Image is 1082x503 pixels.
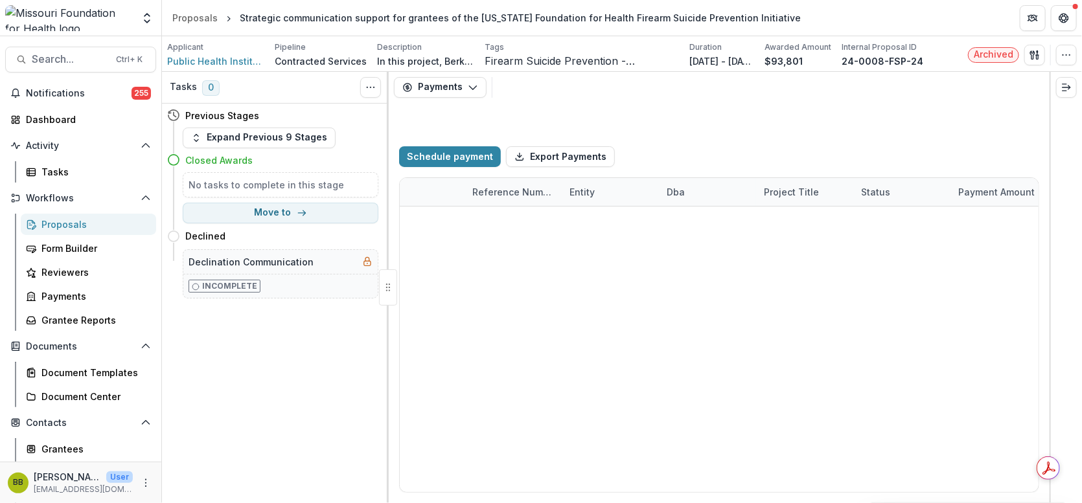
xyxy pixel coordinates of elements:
h4: Closed Awards [185,153,253,167]
button: Partners [1020,5,1046,31]
a: Public Health Institute [167,54,264,68]
div: Tasks [41,165,146,179]
div: Dba [659,178,756,206]
button: Move to [183,203,378,223]
div: Reference Number [465,185,562,199]
div: Dba [659,185,693,199]
div: Strategic communication support for grantees of the [US_STATE] Foundation for Health Firearm Suic... [240,11,801,25]
div: Form Builder [41,241,146,255]
h4: Declined [185,229,225,243]
div: Reference Number [465,178,562,206]
h5: No tasks to complete in this stage [189,178,373,192]
p: 24-0008-FSP-24 [842,54,923,68]
div: Document Templates [41,366,146,379]
button: Open Documents [5,336,156,357]
div: Status [853,178,950,206]
div: Entity [562,178,659,206]
p: Applicant [167,41,203,53]
button: Expand Previous 9 Stages [183,128,336,148]
div: Grantee Reports [41,313,146,327]
p: $93,801 [765,54,803,68]
p: Pipeline [275,41,306,53]
div: Status [853,185,898,199]
p: Tags [485,41,504,53]
p: Internal Proposal ID [842,41,917,53]
span: Documents [26,341,135,352]
h5: Declination Communication [189,255,314,269]
button: Expand right [1056,77,1077,98]
span: Workflows [26,193,135,204]
span: Firearm Suicide Prevention - Communication Activities [485,55,679,67]
span: Contacts [26,418,135,429]
button: Export Payments [506,146,615,167]
span: Archived [974,49,1013,60]
a: Proposals [167,8,223,27]
button: Open Workflows [5,188,156,208]
div: Proposals [172,11,218,25]
div: Ctrl + K [113,52,145,67]
span: 0 [202,80,220,96]
p: In this project, Berkeley Media Studies Group (BMSG), a program of the Public Health Institute, w... [377,54,474,68]
a: Proposals [21,214,156,235]
button: Schedule payment [399,146,501,167]
a: Document Center [21,386,156,407]
button: Open entity switcher [138,5,156,31]
p: [DATE] - [DATE] [689,54,754,68]
a: Form Builder [21,238,156,259]
div: Dashboard [26,113,146,126]
p: User [106,471,133,483]
div: Payment Amount [950,178,1048,206]
button: Search... [5,47,156,73]
a: Grantee Reports [21,309,156,331]
div: Payment Amount [950,185,1042,199]
div: Document Center [41,390,146,403]
div: Brandy Boyer [13,478,23,487]
div: Project Title [756,178,853,206]
a: Grantees [21,438,156,460]
p: Description [377,41,422,53]
button: Open Activity [5,135,156,156]
a: Payments [21,285,156,307]
div: Payments [41,289,146,303]
a: Dashboard [5,109,156,130]
p: [EMAIL_ADDRESS][DOMAIN_NAME] [34,484,133,495]
button: Open Contacts [5,412,156,433]
nav: breadcrumb [167,8,806,27]
span: Activity [26,140,135,151]
div: Reviewers [41,265,146,279]
p: [PERSON_NAME] [34,470,101,484]
h4: Previous Stages [185,109,259,122]
div: Project Title [756,185,827,199]
button: Notifications255 [5,83,156,104]
img: Missouri Foundation for Health logo [5,5,133,31]
p: Awarded Amount [765,41,831,53]
a: Reviewers [21,262,156,283]
button: Payments [394,77,487,98]
button: Toggle View Cancelled Tasks [360,77,381,98]
div: Proposals [41,218,146,231]
p: Incomplete [202,280,257,292]
span: 255 [132,87,151,100]
p: Contracted Services [275,54,367,68]
button: More [138,475,154,491]
button: Get Help [1051,5,1077,31]
div: Grantees [41,442,146,456]
h3: Tasks [170,82,197,93]
div: Entity [562,185,603,199]
span: Notifications [26,88,132,99]
a: Document Templates [21,362,156,383]
span: Search... [32,53,108,65]
a: Tasks [21,161,156,183]
p: Duration [689,41,722,53]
